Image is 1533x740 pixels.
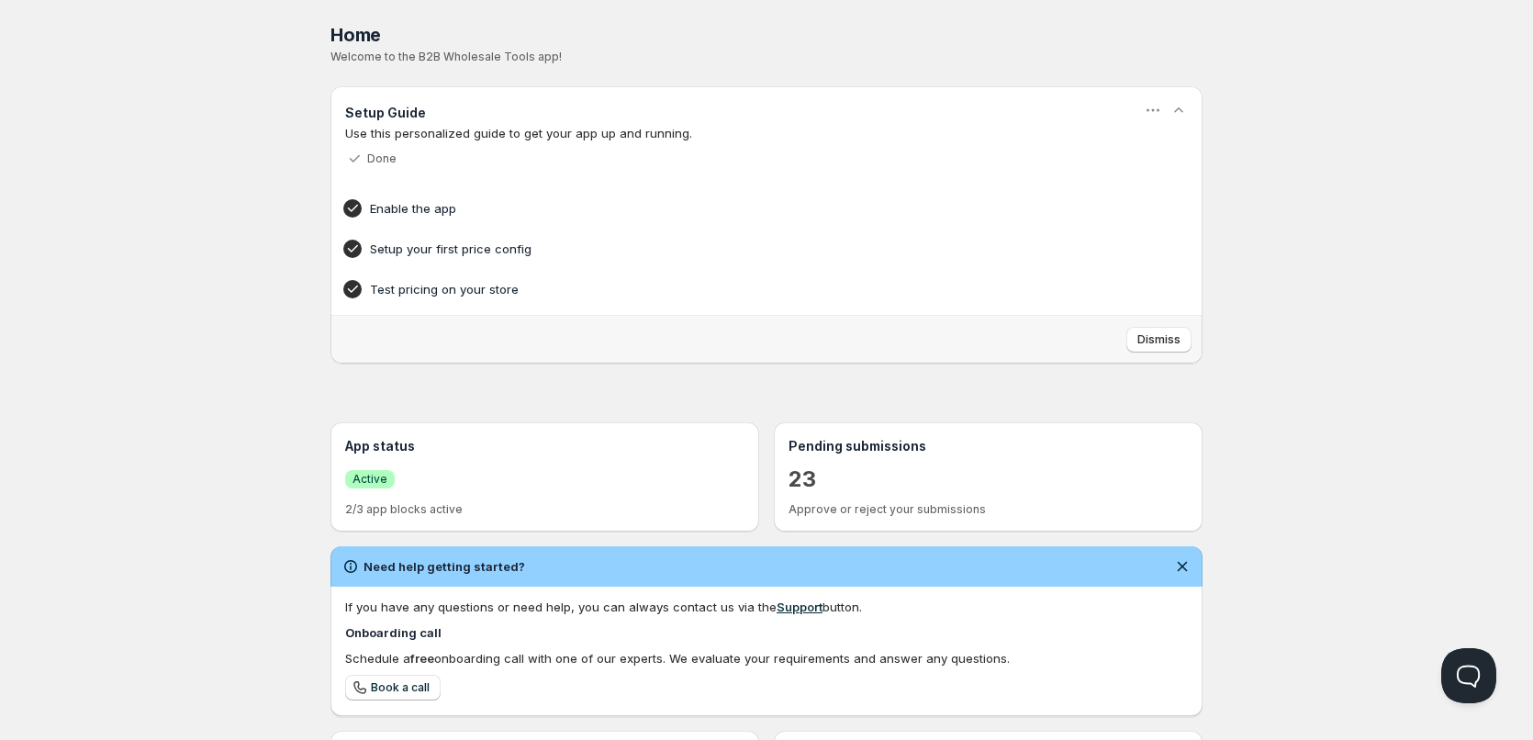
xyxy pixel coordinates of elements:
[1137,332,1181,347] span: Dismiss
[345,437,744,455] h3: App status
[330,50,1203,64] p: Welcome to the B2B Wholesale Tools app!
[345,598,1188,616] div: If you have any questions or need help, you can always contact us via the button.
[789,437,1188,455] h3: Pending submissions
[410,651,434,666] b: free
[1441,648,1496,703] iframe: Help Scout Beacon - Open
[345,623,1188,642] h4: Onboarding call
[789,502,1188,517] p: Approve or reject your submissions
[367,151,397,166] p: Done
[345,675,441,701] a: Book a call
[330,24,381,46] span: Home
[1126,327,1192,353] button: Dismiss
[370,240,1106,258] h4: Setup your first price config
[789,465,816,494] a: 23
[364,557,525,576] h2: Need help getting started?
[345,104,426,122] h3: Setup Guide
[345,502,744,517] p: 2/3 app blocks active
[370,199,1106,218] h4: Enable the app
[370,280,1106,298] h4: Test pricing on your store
[1169,554,1195,579] button: Dismiss notification
[371,680,430,695] span: Book a call
[777,600,822,614] a: Support
[352,472,387,487] span: Active
[345,649,1188,667] div: Schedule a onboarding call with one of our experts. We evaluate your requirements and answer any ...
[345,124,1188,142] p: Use this personalized guide to get your app up and running.
[345,469,395,488] a: SuccessActive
